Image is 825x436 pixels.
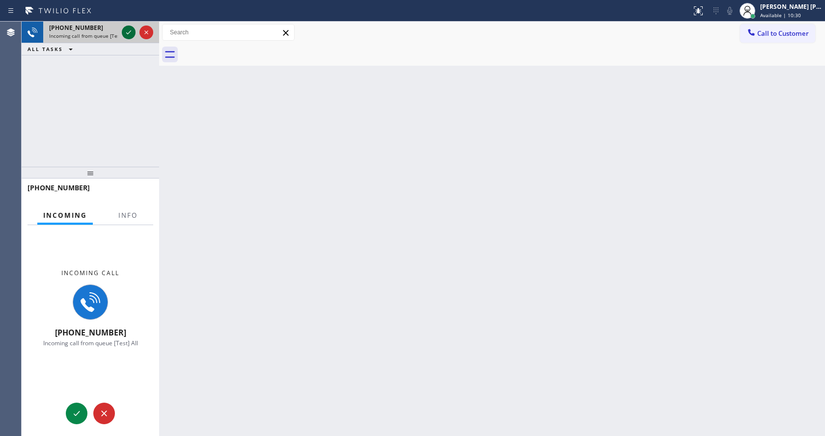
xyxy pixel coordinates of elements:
button: Info [112,206,143,225]
div: [PERSON_NAME] [PERSON_NAME] [760,2,822,11]
button: Mute [723,4,737,18]
span: Incoming call from queue [Test] All [49,32,131,39]
button: Accept [66,403,87,424]
button: ALL TASKS [22,43,82,55]
button: Reject [93,403,115,424]
span: ALL TASKS [27,46,63,52]
button: Accept [122,26,136,39]
span: [PHONE_NUMBER] [27,183,90,192]
span: Incoming call from queue [Test] All [43,339,138,347]
span: [PHONE_NUMBER] [49,24,103,32]
span: Info [118,211,137,220]
span: [PHONE_NUMBER] [55,327,126,338]
button: Call to Customer [740,24,815,43]
button: Incoming [37,206,93,225]
input: Search [163,25,294,40]
span: Incoming [43,211,87,220]
span: Call to Customer [757,29,809,38]
button: Reject [139,26,153,39]
span: Available | 10:30 [760,12,801,19]
span: Incoming call [61,269,119,277]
